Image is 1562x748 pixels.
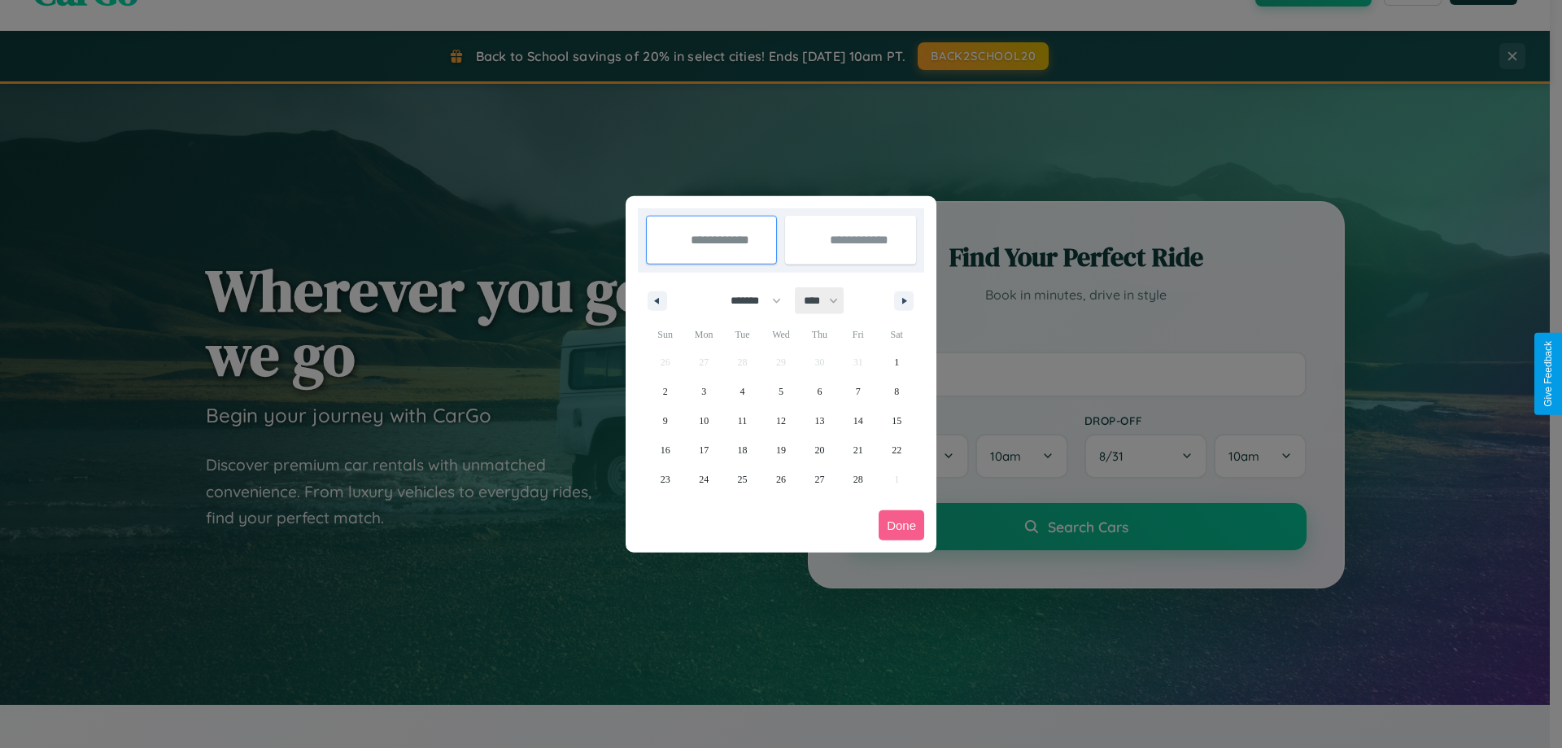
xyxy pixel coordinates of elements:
[839,435,877,465] button: 21
[814,465,824,494] span: 27
[738,406,748,435] span: 11
[879,510,924,540] button: Done
[661,465,670,494] span: 23
[776,465,786,494] span: 26
[684,465,722,494] button: 24
[878,406,916,435] button: 15
[839,406,877,435] button: 14
[661,435,670,465] span: 16
[723,377,761,406] button: 4
[761,377,800,406] button: 5
[723,465,761,494] button: 25
[853,465,863,494] span: 28
[761,322,800,348] span: Wed
[701,377,706,406] span: 3
[776,406,786,435] span: 12
[839,322,877,348] span: Fri
[892,435,901,465] span: 22
[646,377,684,406] button: 2
[817,377,822,406] span: 6
[878,435,916,465] button: 22
[740,377,745,406] span: 4
[894,377,899,406] span: 8
[839,377,877,406] button: 7
[663,377,668,406] span: 2
[878,377,916,406] button: 8
[878,348,916,377] button: 1
[723,406,761,435] button: 11
[699,406,709,435] span: 10
[738,435,748,465] span: 18
[801,406,839,435] button: 13
[892,406,901,435] span: 15
[779,377,783,406] span: 5
[801,377,839,406] button: 6
[853,406,863,435] span: 14
[699,465,709,494] span: 24
[684,377,722,406] button: 3
[853,435,863,465] span: 21
[801,435,839,465] button: 20
[878,322,916,348] span: Sat
[894,348,899,377] span: 1
[761,406,800,435] button: 12
[723,322,761,348] span: Tue
[761,465,800,494] button: 26
[646,406,684,435] button: 9
[856,377,861,406] span: 7
[801,465,839,494] button: 27
[1542,341,1554,407] div: Give Feedback
[663,406,668,435] span: 9
[684,435,722,465] button: 17
[646,322,684,348] span: Sun
[814,435,824,465] span: 20
[839,465,877,494] button: 28
[646,435,684,465] button: 16
[738,465,748,494] span: 25
[814,406,824,435] span: 13
[776,435,786,465] span: 19
[684,322,722,348] span: Mon
[761,435,800,465] button: 19
[801,322,839,348] span: Thu
[684,406,722,435] button: 10
[699,435,709,465] span: 17
[723,435,761,465] button: 18
[646,465,684,494] button: 23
